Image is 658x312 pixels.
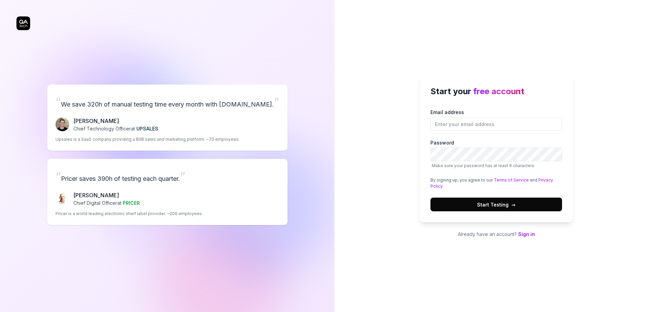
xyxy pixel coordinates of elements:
span: Start Testing [477,201,515,208]
span: Make sure your password has at least 6 characters [432,163,534,168]
input: PasswordMake sure your password has at least 6 characters [430,148,562,161]
label: Email address [430,109,562,131]
label: Password [430,139,562,169]
p: Pricer saves 390h of testing each quarter. [56,167,279,186]
input: Email address [430,117,562,131]
p: Pricer is a world leading electronic shelf label provider. ~200 employees. [56,211,203,217]
h2: Start your [430,85,562,98]
span: UPSALES [136,126,158,132]
img: Chris Chalkitis [56,192,69,205]
span: ” [180,169,185,184]
p: Chief Digital Officer at [73,199,140,207]
span: → [511,201,515,208]
a: “We save 320h of manual testing time every month with [DOMAIN_NAME].”Fredrik Seidl[PERSON_NAME]Ch... [47,85,288,151]
a: Terms of Service [494,177,529,183]
p: Upsales is a SaaS company providing a B2B sales and marketing platform. ~70 employees. [56,136,240,142]
span: ” [274,95,279,110]
p: Chief Technology Officer at [73,125,158,132]
img: Fredrik Seidl [56,117,69,131]
a: “Pricer saves 390h of testing each quarter.”Chris Chalkitis[PERSON_NAME]Chief Digital Officerat P... [47,159,288,225]
span: PRICER [123,200,140,206]
p: [PERSON_NAME] [73,191,140,199]
span: “ [56,169,61,184]
div: By signing up, you agree to our and [430,177,562,189]
a: Sign in [518,231,535,237]
p: We save 320h of manual testing time every month with [DOMAIN_NAME]. [56,93,279,111]
p: Already have an account? [419,230,573,238]
button: Start Testing→ [430,198,562,211]
span: “ [56,95,61,110]
p: [PERSON_NAME] [73,117,158,125]
span: free account [473,86,524,96]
